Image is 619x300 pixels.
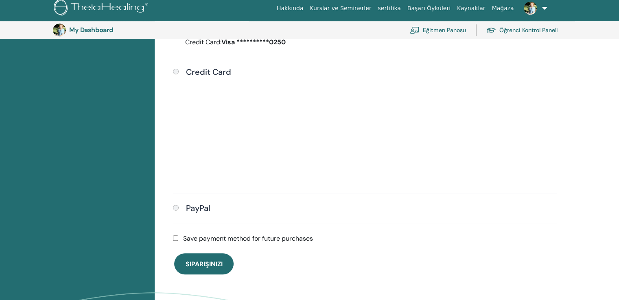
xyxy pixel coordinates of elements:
[410,26,420,34] img: chalkboard-teacher.svg
[306,1,374,16] a: Kurslar ve Seminerler
[410,21,466,39] a: Eğitmen Panosu
[404,1,454,16] a: Başarı Öyküleri
[186,67,231,77] h4: Credit Card
[69,26,151,34] h3: My Dashboard
[273,1,307,16] a: Hakkında
[183,234,313,243] label: Save payment method for future purchases
[186,203,210,213] h4: PayPal
[174,253,234,274] button: Siparişinizi
[186,260,223,268] span: Siparişinizi
[488,1,517,16] a: Mağaza
[179,37,365,47] div: Credit Card:
[53,24,66,37] img: default.jpg
[524,2,537,15] img: default.jpg
[486,27,496,34] img: graduation-cap.svg
[374,1,404,16] a: sertifika
[486,21,558,39] a: Öğrenci Kontrol Paneli
[184,77,357,185] iframe: Güvenli ödeme giriş çerçevesi
[454,1,489,16] a: Kaynaklar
